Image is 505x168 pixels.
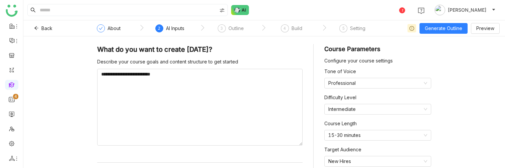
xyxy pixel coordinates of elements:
button: Back [29,23,58,34]
label: Tone of Voice [324,68,356,75]
span: 3 [220,26,223,31]
div: About [108,24,121,32]
label: Difficulty Level [324,94,356,101]
button: [PERSON_NAME] [433,5,497,15]
div: 2AI Inputs [155,24,184,36]
button: Preview [471,23,500,34]
img: ask-buddy-normal.svg [231,5,249,15]
label: Course Length [324,120,357,127]
span: 2 [158,26,160,31]
nz-select-item: Intermediate [328,104,427,114]
img: help.svg [418,7,425,14]
div: Configure your course settings [324,57,431,64]
div: What do you want to create [DATE]? [97,44,212,55]
div: 5Setting [339,24,365,36]
span: Preview [476,25,494,32]
nz-select-item: 15-30 minutes [328,130,427,140]
div: Outline [228,24,244,32]
label: Target Audience [324,146,361,153]
div: 1 [399,7,405,13]
img: avatar [435,5,445,15]
div: Describe your course goals and content structure to get started [97,58,303,65]
span: [PERSON_NAME] [448,6,486,14]
img: search-type.svg [219,8,225,13]
img: logo [6,5,18,17]
span: 4 [284,26,286,31]
nz-badge-sup: 4 [13,94,18,99]
div: AI Inputs [166,24,184,32]
button: Generate Outline [419,23,468,34]
div: 3Outline [218,24,244,36]
span: Back [41,25,52,32]
div: Build [292,24,302,32]
span: 5 [342,26,345,31]
div: Course Parameters [324,44,431,54]
p: 4 [14,93,17,100]
div: About [97,24,121,36]
div: 4Build [281,24,302,36]
div: Setting [350,24,365,32]
nz-select-item: Professional [328,78,427,88]
nz-select-item: New Hires [328,156,427,166]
